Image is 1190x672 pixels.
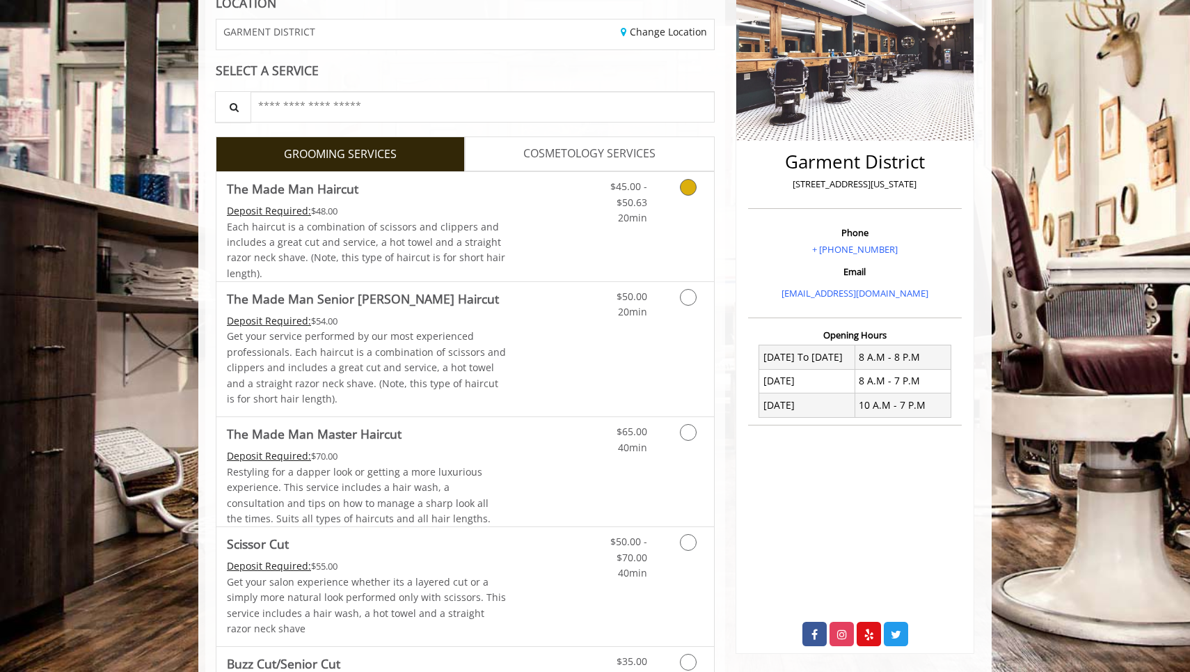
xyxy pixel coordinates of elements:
[617,290,647,303] span: $50.00
[216,64,715,77] div: SELECT A SERVICE
[227,559,311,572] span: This service needs some Advance to be paid before we block your appointment
[855,369,951,393] td: 8 A.M - 7 P.M
[227,424,402,444] b: The Made Man Master Haircut
[227,179,358,198] b: The Made Man Haircut
[752,228,958,237] h3: Phone
[227,313,507,329] div: $54.00
[759,393,855,417] td: [DATE]
[523,145,656,163] span: COSMETOLOGY SERVICES
[284,146,397,164] span: GROOMING SERVICES
[618,211,647,224] span: 20min
[617,655,647,668] span: $35.00
[752,152,958,172] h2: Garment District
[752,267,958,276] h3: Email
[759,369,855,393] td: [DATE]
[618,566,647,579] span: 40min
[621,25,707,38] a: Change Location
[618,305,647,318] span: 20min
[227,465,491,525] span: Restyling for a dapper look or getting a more luxurious experience. This service includes a hair ...
[227,314,311,327] span: This service needs some Advance to be paid before we block your appointment
[759,345,855,369] td: [DATE] To [DATE]
[227,203,507,219] div: $48.00
[227,204,311,217] span: This service needs some Advance to be paid before we block your appointment
[227,220,505,280] span: Each haircut is a combination of scissors and clippers and includes a great cut and service, a ho...
[752,177,958,192] p: [STREET_ADDRESS][US_STATE]
[618,441,647,454] span: 40min
[855,393,951,417] td: 10 A.M - 7 P.M
[617,425,647,438] span: $65.00
[748,330,962,340] h3: Opening Hours
[215,91,251,123] button: Service Search
[610,180,647,208] span: $45.00 - $50.63
[812,243,898,256] a: + [PHONE_NUMBER]
[227,558,507,574] div: $55.00
[855,345,951,369] td: 8 A.M - 8 P.M
[227,534,289,554] b: Scissor Cut
[782,287,928,299] a: [EMAIL_ADDRESS][DOMAIN_NAME]
[227,289,499,308] b: The Made Man Senior [PERSON_NAME] Haircut
[227,329,507,407] p: Get your service performed by our most experienced professionals. Each haircut is a combination o...
[227,448,507,464] div: $70.00
[610,535,647,563] span: $50.00 - $70.00
[223,26,315,37] span: GARMENT DISTRICT
[227,449,311,462] span: This service needs some Advance to be paid before we block your appointment
[227,575,507,637] p: Get your salon experience whether its a layered cut or a simply more natural look performed only ...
